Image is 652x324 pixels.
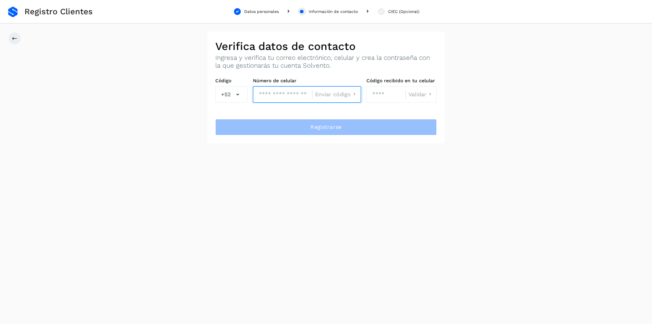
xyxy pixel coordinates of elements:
[366,78,437,84] label: Código recibido en tu celular
[409,91,434,98] button: Validar
[388,8,419,15] div: CIEC (Opcional)
[215,119,437,135] button: Registrarse
[244,8,279,15] div: Datos personales
[253,78,361,84] label: Número de celular
[309,8,358,15] div: Información de contacto
[310,123,341,131] span: Registrarse
[215,78,248,84] label: Código
[315,91,358,98] button: Enviar código
[221,90,231,99] span: +52
[409,92,427,97] span: Validar
[215,40,437,53] h2: Verifica datos de contacto
[315,92,351,97] span: Enviar código
[24,7,93,17] span: Registro Clientes
[215,54,437,70] p: Ingresa y verifica tu correo electrónico, celular y crea la contraseña con la que gestionarás tu ...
